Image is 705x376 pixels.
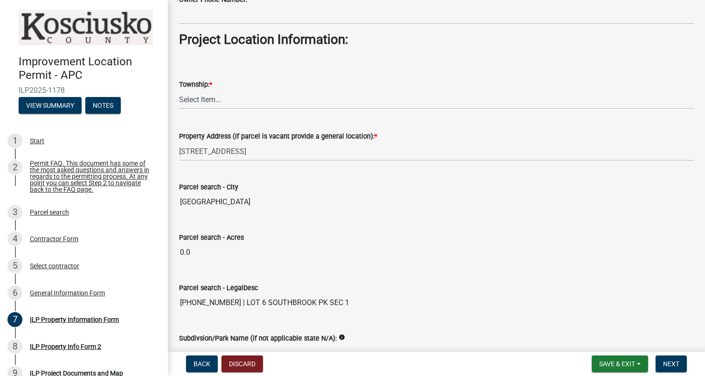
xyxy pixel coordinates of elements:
[7,285,22,300] div: 6
[7,133,22,148] div: 1
[179,285,258,292] label: Parcel search - LegalDesc
[179,133,377,140] label: Property Address (If parcel is vacant provide a general location):
[30,263,79,269] div: Select contractor
[7,205,22,220] div: 3
[19,10,153,45] img: Kosciusko County, Indiana
[85,97,121,114] button: Notes
[30,236,78,242] div: Contractor Form
[179,184,238,191] label: Parcel search - City
[19,97,82,114] button: View Summary
[599,360,635,368] span: Save & Exit
[19,102,82,110] wm-modal-confirm: Summary
[7,312,22,327] div: 7
[7,231,22,246] div: 4
[179,32,348,47] strong: Project Location Information:
[30,209,69,216] div: Parcel search
[19,86,149,95] span: ILP2025-1178
[221,355,263,372] button: Discard
[592,355,648,372] button: Save & Exit
[19,55,160,82] h4: Improvement Location Permit - APC
[7,258,22,273] div: 5
[30,160,153,193] div: Permit FAQ. This document has some of the most asked questions and answers in regards to the perm...
[194,360,210,368] span: Back
[30,316,119,323] div: ILP Property Information Form
[186,355,218,372] button: Back
[179,82,212,88] label: Township:
[179,235,244,241] label: Parcel search - Acres
[85,102,121,110] wm-modal-confirm: Notes
[30,343,101,350] div: ILP Property Info Form 2
[656,355,687,372] button: Next
[663,360,679,368] span: Next
[30,138,44,144] div: Start
[7,339,22,354] div: 8
[179,335,337,342] label: Subdivsion/Park Name (if not applicable state N/A):
[339,334,345,341] i: info
[30,290,105,296] div: General Information Form
[7,160,22,175] div: 2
